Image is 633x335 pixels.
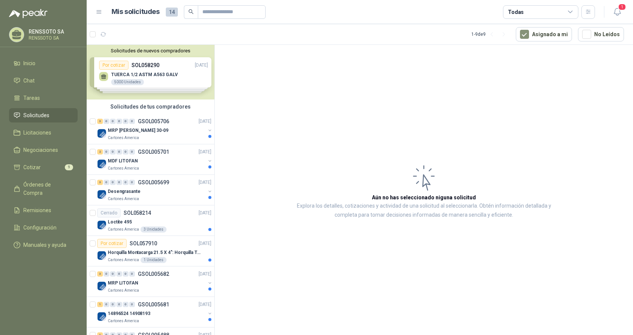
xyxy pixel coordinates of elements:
a: Solicitudes [9,108,78,122]
p: GSOL005681 [138,302,169,307]
span: Inicio [23,59,35,67]
p: Cartones America [108,165,139,171]
a: Por cotizarSOL057910[DATE] Company LogoHorquilla Montacarga 21.5 X 4": Horquilla Telescopica Over... [87,236,214,266]
h1: Mis solicitudes [112,6,160,17]
p: [DATE] [199,118,211,125]
span: 14 [166,8,178,17]
span: Solicitudes [23,111,49,119]
button: 1 [610,5,624,19]
p: MRP LITOFAN [108,280,138,287]
p: Cartones America [108,196,139,202]
a: 2 0 0 0 0 0 GSOL005701[DATE] Company LogoMDF LITOFANCartones America [97,147,213,171]
button: Solicitudes de nuevos compradores [90,48,211,54]
img: Company Logo [97,281,106,291]
span: Órdenes de Compra [23,181,70,197]
p: Loctite 495 [108,219,132,226]
a: Chat [9,73,78,88]
p: Cartones America [108,257,139,263]
p: SOL057910 [130,241,157,246]
div: 0 [116,271,122,277]
a: Cotizar9 [9,160,78,174]
p: [DATE] [199,271,211,278]
p: [DATE] [199,179,211,186]
p: Explora los detalles, cotizaciones y actividad de una solicitud al seleccionarla. Obtén informaci... [290,202,558,220]
p: [DATE] [199,148,211,156]
p: RENSSOTO SA [29,36,76,40]
div: Solicitudes de tus compradores [87,99,214,114]
a: Órdenes de Compra [9,177,78,200]
p: GSOL005706 [138,119,169,124]
a: 3 0 0 0 0 0 GSOL005699[DATE] Company LogoDesengrasanteCartones America [97,178,213,202]
div: 1 Unidades [141,257,167,263]
p: GSOL005699 [138,180,169,185]
div: 3 Unidades [141,226,167,233]
a: CerradoSOL058214[DATE] Company LogoLoctite 495Cartones America3 Unidades [87,205,214,236]
span: search [188,9,194,14]
p: [DATE] [199,240,211,247]
p: SOL058214 [124,210,151,216]
div: 3 [97,271,103,277]
p: [DATE] [199,301,211,308]
p: Horquilla Montacarga 21.5 X 4": Horquilla Telescopica Overall size 2108 x 660 x 324mm [108,249,202,256]
span: Configuración [23,223,57,232]
span: 1 [618,3,626,11]
div: 1 [97,302,103,307]
p: GSOL005701 [138,149,169,154]
div: 0 [129,119,135,124]
a: Manuales y ayuda [9,238,78,252]
img: Company Logo [97,129,106,138]
img: Company Logo [97,312,106,321]
p: Cartones America [108,226,139,233]
p: Desengrasante [108,188,140,195]
button: No Leídos [578,27,624,41]
div: 0 [104,149,109,154]
a: Inicio [9,56,78,70]
p: GSOL005682 [138,271,169,277]
a: 3 0 0 0 0 0 GSOL005706[DATE] Company LogoMRP [PERSON_NAME] 30-09Cartones America [97,117,213,141]
span: Chat [23,76,35,85]
div: 0 [123,119,128,124]
p: [DATE] [199,210,211,217]
div: 0 [110,302,116,307]
div: 0 [110,180,116,185]
a: Configuración [9,220,78,235]
p: Cartones America [108,135,139,141]
div: 0 [129,271,135,277]
img: Logo peakr [9,9,47,18]
button: Asignado a mi [516,27,572,41]
span: Negociaciones [23,146,58,154]
div: 3 [97,180,103,185]
h3: Aún no has seleccionado niguna solicitud [372,193,476,202]
a: Negociaciones [9,143,78,157]
div: Cerrado [97,208,121,217]
div: 0 [116,119,122,124]
span: Remisiones [23,206,51,214]
a: Remisiones [9,203,78,217]
div: Todas [508,8,524,16]
div: 0 [104,119,109,124]
p: MRP [PERSON_NAME] 30-09 [108,127,168,134]
div: 0 [110,271,116,277]
div: 0 [116,180,122,185]
div: 0 [116,149,122,154]
div: 0 [123,180,128,185]
div: 0 [129,180,135,185]
div: 0 [110,149,116,154]
div: 2 [97,149,103,154]
div: 0 [123,302,128,307]
div: 0 [104,302,109,307]
div: 0 [129,149,135,154]
a: 1 0 0 0 0 0 GSOL005681[DATE] Company Logo14896524 14908193Cartones America [97,300,213,324]
a: Licitaciones [9,125,78,140]
div: Por cotizar [97,239,127,248]
div: 3 [97,119,103,124]
span: Licitaciones [23,128,51,137]
img: Company Logo [97,159,106,168]
p: RENSSOTO SA [29,29,76,34]
div: 0 [123,149,128,154]
img: Company Logo [97,220,106,229]
div: 0 [104,271,109,277]
div: 1 - 9 de 9 [471,28,510,40]
a: Tareas [9,91,78,105]
div: Solicitudes de nuevos compradoresPor cotizarSOL058290[DATE] TUERCA 1/2 ASTM A563 GALV5000 Unidade... [87,45,214,99]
